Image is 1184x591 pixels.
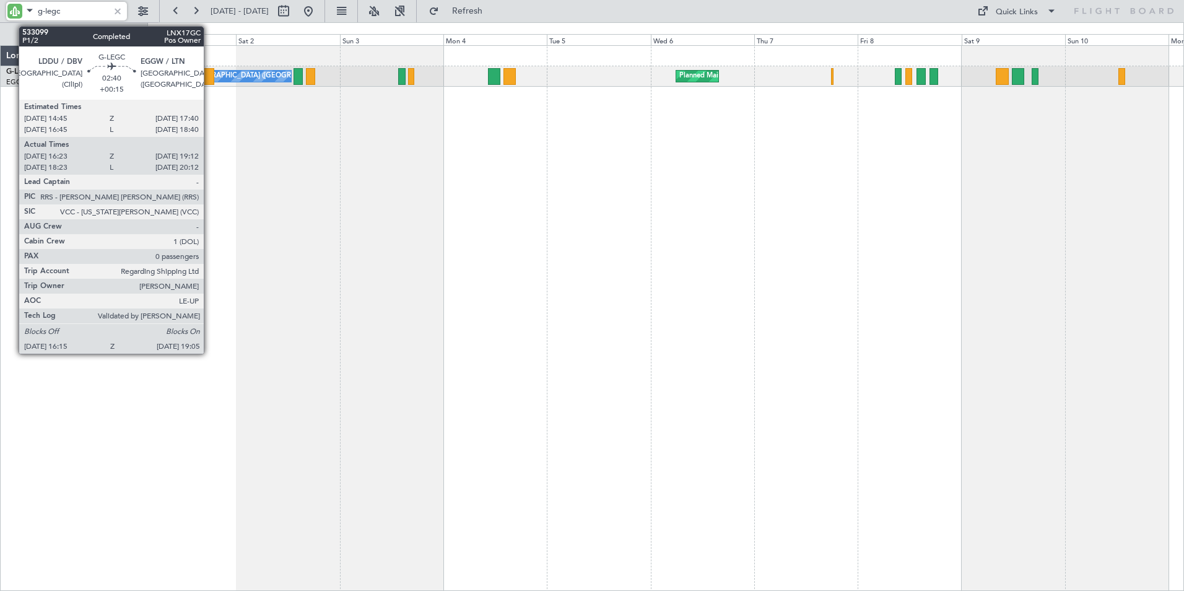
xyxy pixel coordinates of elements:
div: Fri 1 [133,34,236,45]
div: Tue 5 [547,34,650,45]
div: Sat 2 [236,34,339,45]
div: A/C Unavailable [GEOGRAPHIC_DATA] ([GEOGRAPHIC_DATA]) [136,67,337,85]
div: Fri 8 [858,34,961,45]
a: EGGW/LTN [6,77,43,87]
span: G-LEGC [6,68,33,76]
span: Refresh [442,7,494,15]
span: [DATE] - [DATE] [211,6,269,17]
div: Thu 7 [754,34,858,45]
button: Refresh [423,1,497,21]
div: Sun 10 [1065,34,1169,45]
div: Planned Maint [GEOGRAPHIC_DATA] ([GEOGRAPHIC_DATA]) [679,67,874,85]
div: Sun 3 [340,34,443,45]
span: All Aircraft [32,30,131,38]
button: Quick Links [971,1,1063,21]
div: Quick Links [996,6,1038,19]
div: [DATE] [150,25,171,35]
div: Wed 6 [651,34,754,45]
button: All Aircraft [14,24,134,44]
div: Sat 9 [962,34,1065,45]
a: G-LEGCLegacy 600 [6,68,72,76]
input: A/C (Reg. or Type) [38,2,109,20]
div: Mon 4 [443,34,547,45]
